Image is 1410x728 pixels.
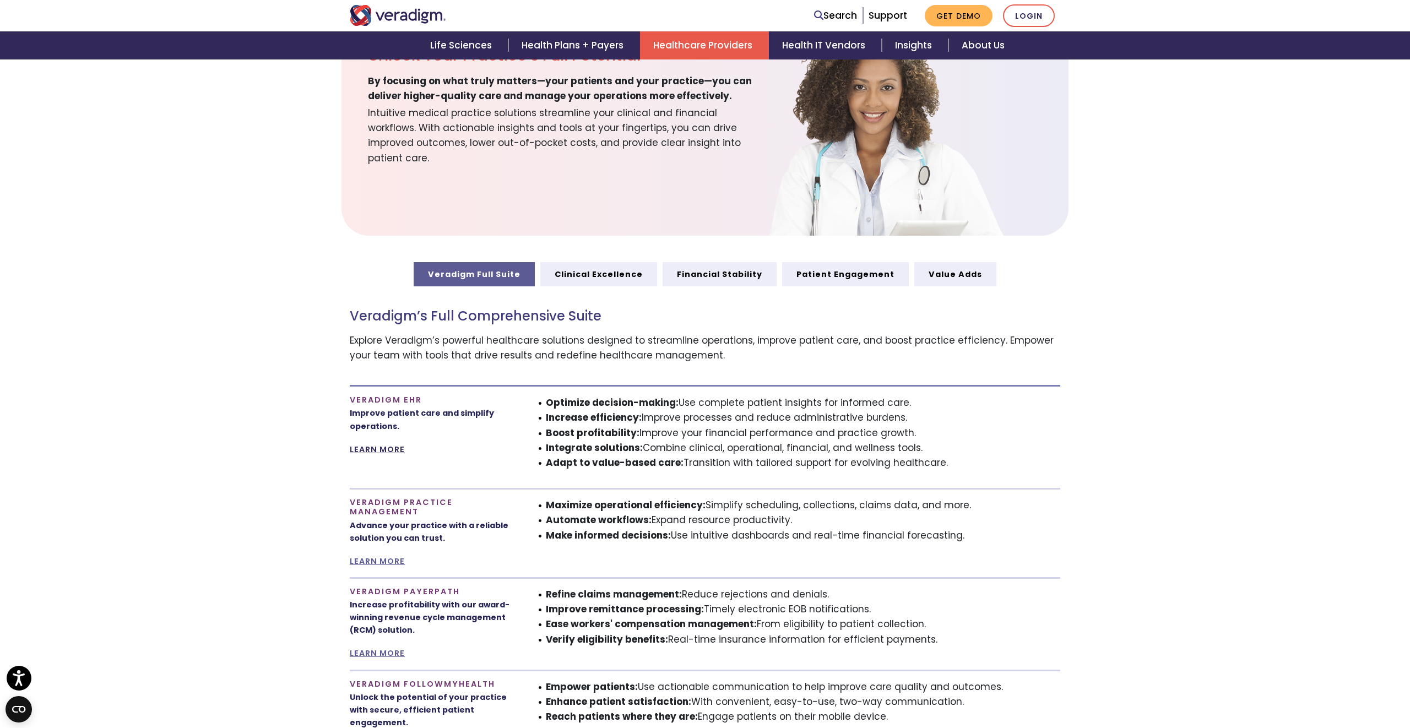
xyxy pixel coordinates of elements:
[350,599,515,637] p: Increase profitability with our award-winning revenue cycle management (RCM) solution.
[546,513,652,526] strong: Automate workflows:
[546,456,684,469] strong: Adapt to value-based care:
[663,262,777,286] a: Financial Stability
[350,395,515,405] h4: Veradigm EHR
[546,426,639,439] strong: Boost profitability:
[368,104,766,166] span: Intuitive medical practice solutions streamline your clinical and financial workflows. With actio...
[350,556,405,567] a: LEARN MORE
[925,5,993,26] a: Get Demo
[546,441,1061,455] li: Combine clinical, operational, financial, and wellness tools.
[350,444,405,455] a: LEARN MORE
[546,588,682,601] strong: Refine claims management:
[546,695,691,708] strong: Enhance patient satisfaction:
[546,602,704,616] strong: Improve remittance processing:
[546,680,1061,694] li: Use actionable communication to help improve care quality and outcomes.
[6,696,32,722] button: Open CMP widget
[546,602,1061,617] li: Timely electronic EOB notifications.
[350,407,515,432] p: Improve patient care and simplify operations.
[350,308,1060,324] h3: Veradigm’s Full Comprehensive Suite
[414,262,535,286] a: Veradigm Full Suite
[640,31,769,59] a: Healthcare Providers
[882,31,948,59] a: Insights
[948,31,1018,59] a: About Us
[546,410,1061,425] li: Improve processes and reduce administrative burdens.
[914,262,996,286] a: Value Adds
[869,9,907,22] a: Support
[540,262,657,286] a: Clinical Excellence
[350,587,515,596] h4: Veradigm Payerpath
[350,333,1060,363] p: Explore Veradigm’s powerful healthcare solutions designed to streamline operations, improve patie...
[546,632,1061,647] li: Real-time insurance information for efficient payments.
[546,529,671,542] strong: Make informed decisions:
[546,617,1061,632] li: From eligibility to patient collection.
[546,528,1061,543] li: Use intuitive dashboards and real-time financial forecasting.
[546,411,642,424] strong: Increase efficiency:
[350,5,446,26] img: Veradigm logo
[350,519,515,545] p: Advance your practice with a reliable solution you can trust.
[546,395,1061,410] li: Use complete patient insights for informed care.
[546,680,638,693] strong: Empower patients:
[546,709,1061,724] li: Engage patients on their mobile device.
[546,498,706,512] strong: Maximize operational efficiency:
[546,617,757,631] strong: Ease workers' compensation management:
[546,694,1061,709] li: With convenient, easy-to-use, two-way communication.
[546,633,668,646] strong: Verify eligibility benefits:
[350,680,515,689] h4: Veradigm FollowMyHealth
[546,498,1061,513] li: Simplify scheduling, collections, claims data, and more.
[368,74,766,104] span: By focusing on what truly matters—your patients and your practice—you can deliver higher-quality ...
[546,426,1061,441] li: Improve your financial performance and practice growth.
[546,396,679,409] strong: Optimize decision-making:
[814,8,857,23] a: Search
[769,31,882,59] a: Health IT Vendors
[368,46,766,65] h2: Unlock Your Practice’s Full Potential
[546,513,1061,528] li: Expand resource productivity.
[417,31,508,59] a: Life Sciences
[746,7,1022,236] img: solution-provider-potential.png
[546,587,1061,602] li: Reduce rejections and denials.
[508,31,640,59] a: Health Plans + Payers
[1003,4,1055,27] a: Login
[782,262,909,286] a: Patient Engagement
[350,648,405,659] a: LEARN MORE
[1198,649,1397,715] iframe: Drift Chat Widget
[546,710,698,723] strong: Reach patients where they are:
[350,498,515,517] h4: Veradigm Practice Management
[546,441,643,454] strong: Integrate solutions:
[546,455,1061,470] li: Transition with tailored support for evolving healthcare.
